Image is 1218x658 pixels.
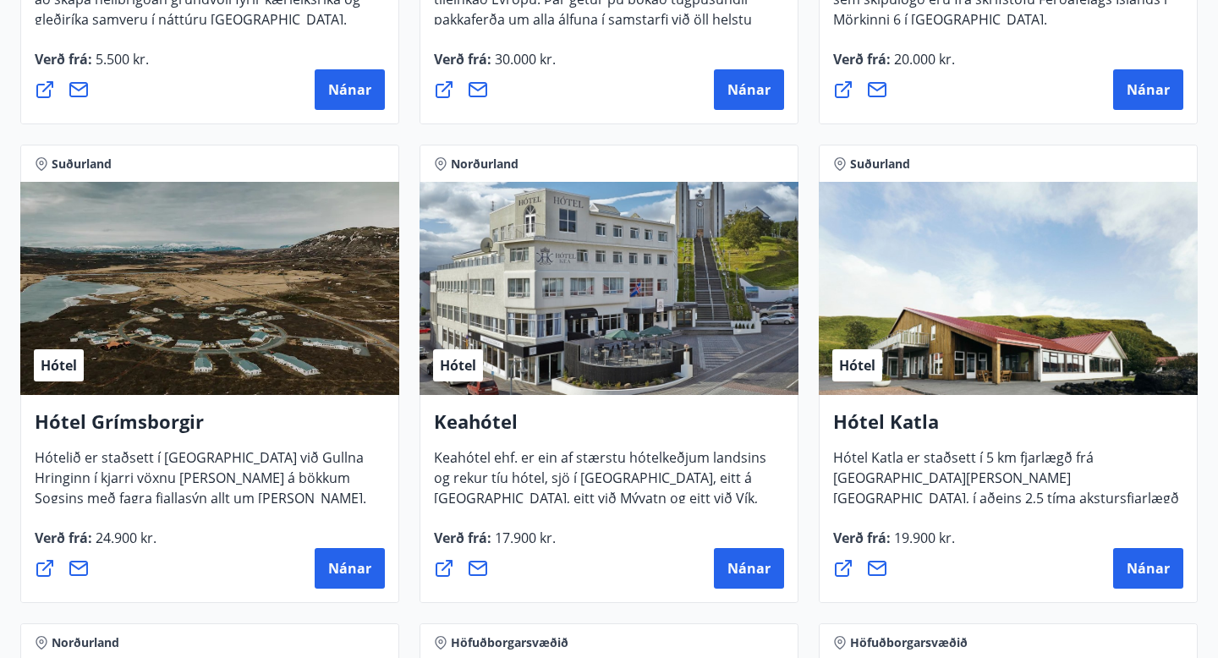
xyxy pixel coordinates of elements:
button: Nánar [315,69,385,110]
span: Norðurland [52,634,119,651]
span: 17.900 kr. [491,529,556,547]
button: Nánar [714,548,784,589]
span: Verð frá : [833,50,955,82]
span: 30.000 kr. [491,50,556,69]
span: 19.900 kr. [891,529,955,547]
button: Nánar [315,548,385,589]
span: Verð frá : [833,529,955,561]
span: Verð frá : [434,529,556,561]
h4: Keahótel [434,409,784,447]
span: Norðurland [451,156,518,173]
span: Verð frá : [35,50,149,82]
span: Hótel [839,356,875,375]
span: Nánar [328,80,371,99]
span: Höfuðborgarsvæðið [451,634,568,651]
span: Nánar [727,80,771,99]
span: 20.000 kr. [891,50,955,69]
span: Höfuðborgarsvæðið [850,634,968,651]
span: Keahótel ehf. er ein af stærstu hótelkeðjum landsins og rekur tíu hótel, sjö í [GEOGRAPHIC_DATA],... [434,448,766,562]
span: Suðurland [850,156,910,173]
h4: Hótel Grímsborgir [35,409,385,447]
h4: Hótel Katla [833,409,1183,447]
span: 5.500 kr. [92,50,149,69]
span: Hótel [440,356,476,375]
span: Hótel [41,356,77,375]
button: Nánar [1113,69,1183,110]
span: Nánar [1127,559,1170,578]
span: Nánar [727,559,771,578]
span: Suðurland [52,156,112,173]
span: Nánar [1127,80,1170,99]
span: 24.900 kr. [92,529,156,547]
button: Nánar [714,69,784,110]
span: Hótel Katla er staðsett í 5 km fjarlægð frá [GEOGRAPHIC_DATA][PERSON_NAME][GEOGRAPHIC_DATA], í að... [833,448,1179,541]
span: Verð frá : [35,529,156,561]
span: Nánar [328,559,371,578]
span: Verð frá : [434,50,556,82]
button: Nánar [1113,548,1183,589]
span: Hótelið er staðsett í [GEOGRAPHIC_DATA] við Gullna Hringinn í kjarri vöxnu [PERSON_NAME] á bökkum... [35,448,366,562]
